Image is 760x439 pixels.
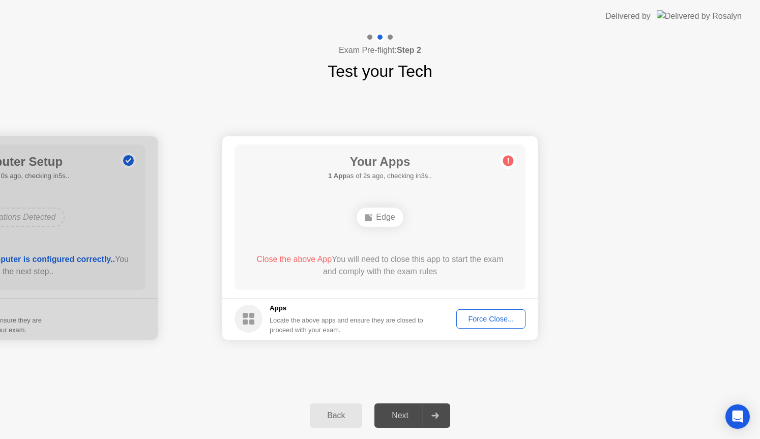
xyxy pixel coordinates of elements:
div: Locate the above apps and ensure they are closed to proceed with your exam. [270,315,424,335]
div: Back [313,411,359,420]
h1: Test your Tech [328,59,432,83]
h5: as of 2s ago, checking in3s.. [328,171,432,181]
h4: Exam Pre-flight: [339,44,421,56]
button: Back [310,403,362,428]
h1: Your Apps [328,153,432,171]
span: Close the above App [256,255,332,264]
button: Next [374,403,450,428]
div: Next [377,411,423,420]
div: Edge [357,208,403,227]
div: Delivered by [605,10,651,22]
b: Step 2 [397,46,421,54]
img: Delivered by Rosalyn [657,10,742,22]
button: Force Close... [456,309,525,329]
div: Open Intercom Messenger [725,404,750,429]
div: Force Close... [460,315,522,323]
h5: Apps [270,303,424,313]
div: You will need to close this app to start the exam and comply with the exam rules [249,253,511,278]
b: 1 App [328,172,346,180]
